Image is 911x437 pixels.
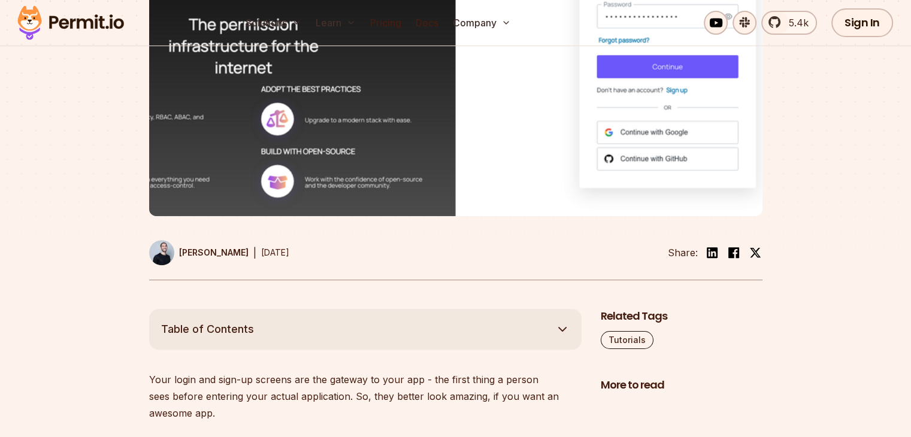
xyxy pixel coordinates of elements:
h2: More to read [601,378,762,393]
a: Sign In [831,8,893,37]
div: | [253,245,256,260]
span: Table of Contents [161,321,254,338]
a: [PERSON_NAME] [149,240,249,265]
span: 5.4k [782,16,809,30]
img: Permit logo [12,2,129,43]
p: Your login and sign-up screens are the gateway to your app - the first thing a person sees before... [149,371,582,421]
img: Oded Ben David [149,240,174,265]
li: Share: [668,245,698,260]
a: Tutorials [601,331,653,349]
img: linkedin [705,245,719,260]
button: Table of Contents [149,309,582,350]
h2: Related Tags [601,309,762,324]
time: [DATE] [261,247,289,257]
p: [PERSON_NAME] [179,247,249,259]
a: 5.4k [761,11,817,35]
a: Pricing [365,11,406,35]
a: Docs [411,11,443,35]
button: Company [448,11,516,35]
img: facebook [727,245,741,260]
img: twitter [749,247,761,259]
button: Learn [311,11,361,35]
button: Solutions [241,11,306,35]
